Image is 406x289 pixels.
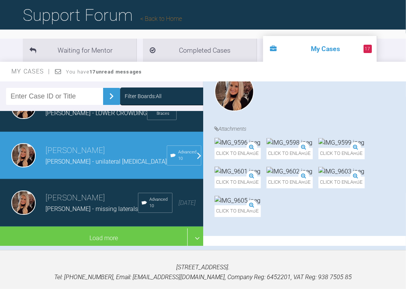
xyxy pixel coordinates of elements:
[318,138,365,148] img: IMG_9599.jpeg
[215,125,400,133] h4: Attachments
[149,196,169,210] span: Advanced 10
[215,205,261,217] span: Click to enlarge
[215,148,261,159] span: Click to enlarge
[318,177,365,188] span: Click to enlarge
[23,2,182,28] h1: Support Forum
[143,39,257,62] li: Completed Cases
[266,177,313,188] span: Click to enlarge
[66,69,142,75] span: You have
[215,177,261,188] span: Click to enlarge
[11,68,50,75] span: My Cases
[23,39,136,62] li: Waiting for Mentor
[6,88,103,105] input: Enter Case ID or Title
[140,15,182,22] a: Back to Home
[45,158,167,165] span: [PERSON_NAME] - unilateral [MEDICAL_DATA]
[266,167,313,177] img: IMG_9602.jpeg
[274,72,400,114] div: Seems like its nearly there!
[45,205,138,212] span: [PERSON_NAME] - missing laterals
[364,45,372,53] span: 17
[215,138,261,148] img: IMG_9596.jpeg
[318,167,365,177] img: IMG_9603.jpeg
[263,36,377,62] li: My Cases
[105,90,118,102] img: chevronRight.28bd32b0.svg
[12,262,394,282] p: [STREET_ADDRESS]. Tel: [PHONE_NUMBER], Email: [EMAIL_ADDRESS][DOMAIN_NAME], Company Reg: 6452201,...
[45,109,147,117] span: [PERSON_NAME] - LOWER CROWDING
[45,144,167,157] h3: [PERSON_NAME]
[266,148,313,159] span: Click to enlarge
[318,148,365,159] span: Click to enlarge
[215,72,254,111] img: Emma Wall
[266,138,313,148] img: IMG_9598.jpeg
[215,167,261,177] img: IMG_9601.jpeg
[45,192,138,205] h3: [PERSON_NAME]
[11,143,36,167] img: Emma Wall
[178,149,198,162] span: Advanced 10
[11,191,36,215] img: Emma Wall
[179,199,196,206] span: [DATE]
[89,69,142,75] strong: 17 unread messages
[215,196,261,206] img: IMG_9605.jpeg
[125,92,161,100] div: Filter Boards: All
